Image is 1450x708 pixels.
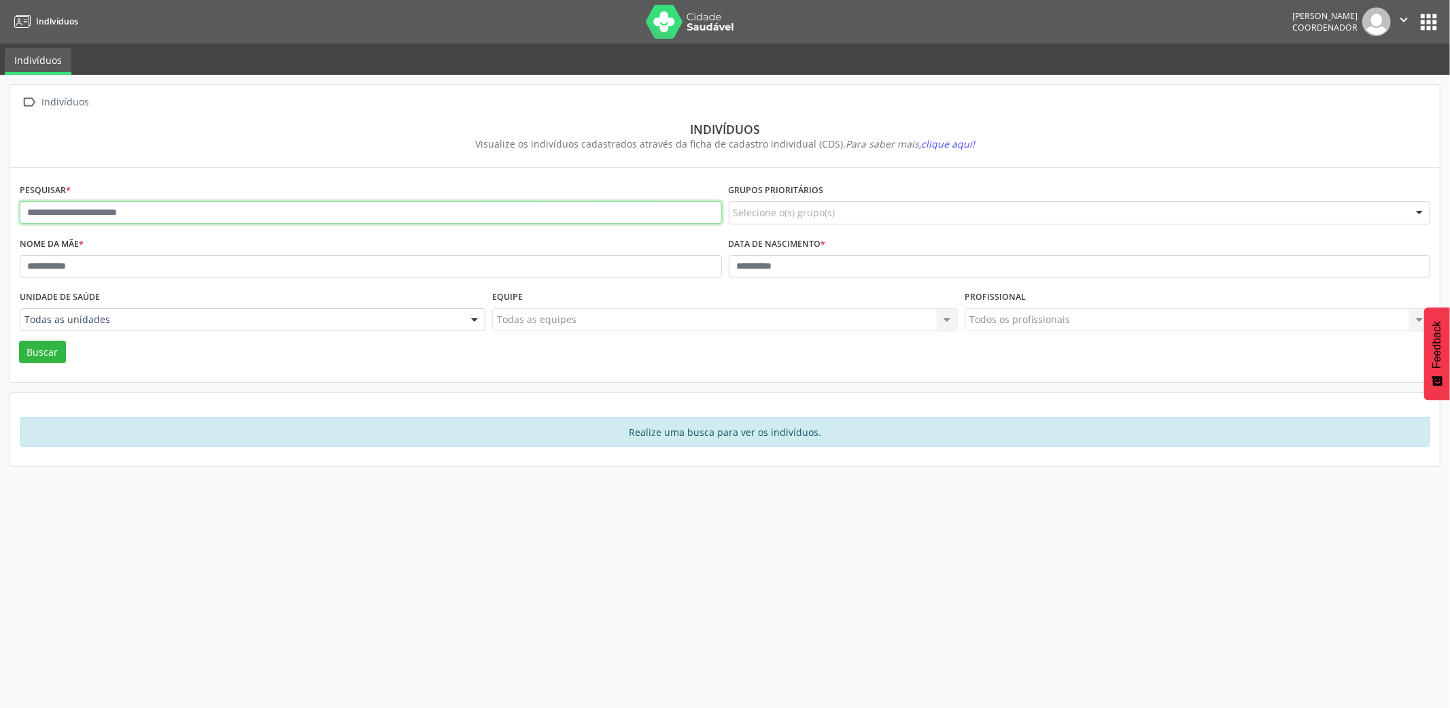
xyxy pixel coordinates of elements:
[729,180,824,201] label: Grupos prioritários
[1396,12,1411,27] i: 
[729,234,826,255] label: Data de nascimento
[733,205,835,220] span: Selecione o(s) grupo(s)
[39,92,92,112] div: Indivíduos
[29,122,1421,137] div: Indivíduos
[5,48,71,75] a: Indivíduos
[492,287,523,308] label: Equipe
[1292,10,1358,22] div: [PERSON_NAME]
[965,287,1026,308] label: Profissional
[20,180,71,201] label: Pesquisar
[921,137,975,150] span: clique aqui!
[20,92,39,112] i: 
[20,417,1430,447] div: Realize uma busca para ver os indivíduos.
[1391,7,1417,36] button: 
[24,313,458,326] span: Todas as unidades
[1424,307,1450,400] button: Feedback - Mostrar pesquisa
[20,92,92,112] a:  Indivíduos
[1431,321,1443,369] span: Feedback
[846,137,975,150] i: Para saber mais,
[20,287,100,308] label: Unidade de saúde
[36,16,78,27] span: Indivíduos
[10,10,78,33] a: Indivíduos
[1417,10,1440,34] button: apps
[19,341,66,364] button: Buscar
[1292,22,1358,33] span: Coordenador
[1362,7,1391,36] img: img
[20,234,84,255] label: Nome da mãe
[29,137,1421,151] div: Visualize os indivíduos cadastrados através da ficha de cadastro individual (CDS).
